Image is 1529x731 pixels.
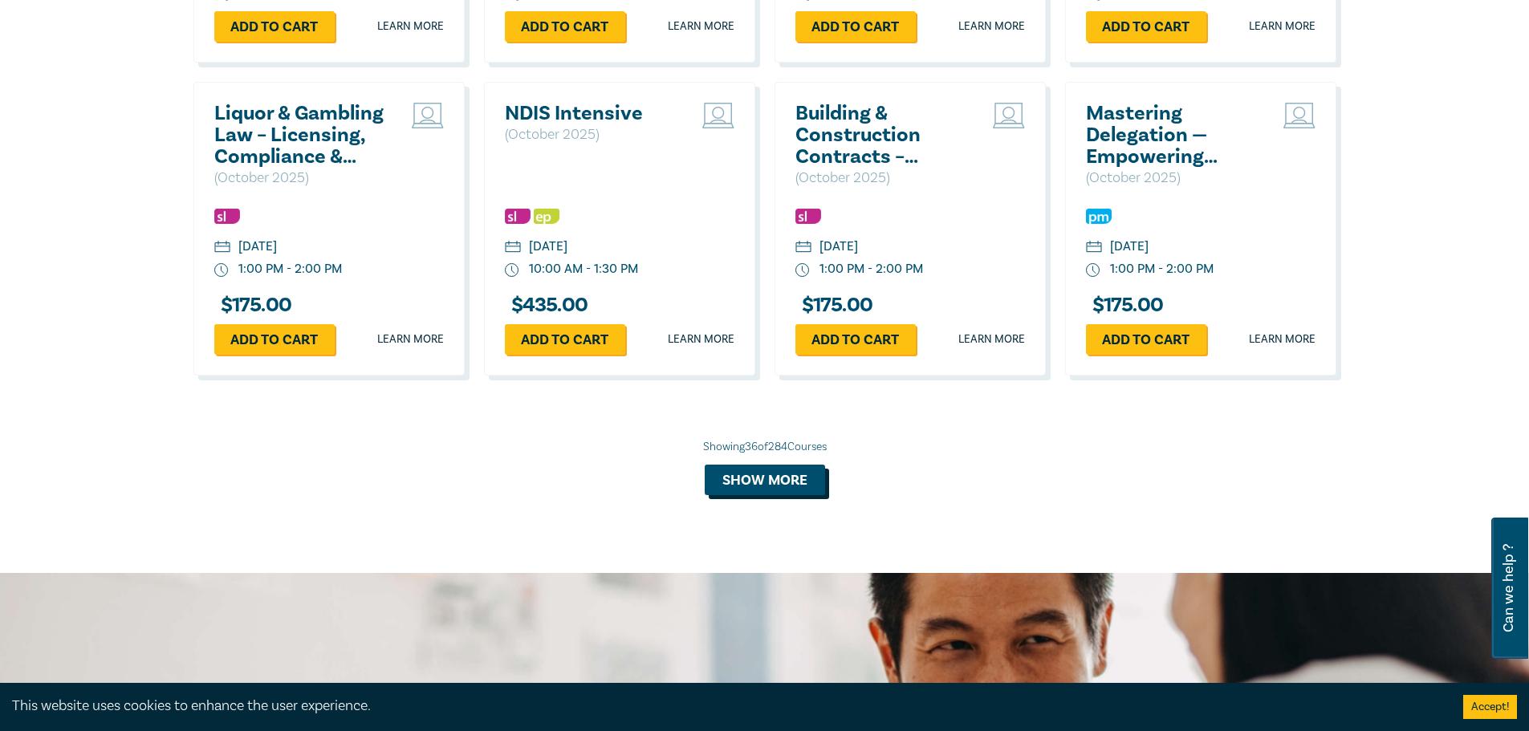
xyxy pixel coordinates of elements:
[795,324,916,355] a: Add to cart
[505,294,588,316] h3: $ 435.00
[1086,294,1164,316] h3: $ 175.00
[1086,241,1102,255] img: calendar
[795,168,968,189] p: ( October 2025 )
[1110,238,1149,256] div: [DATE]
[505,209,531,224] img: Substantive Law
[795,209,821,224] img: Substantive Law
[505,263,519,278] img: watch
[1283,103,1316,128] img: Live Stream
[795,294,873,316] h3: $ 175.00
[377,331,444,347] a: Learn more
[958,331,1025,347] a: Learn more
[668,18,734,35] a: Learn more
[1086,209,1112,224] img: Practice Management & Business Skills
[1086,168,1259,189] p: ( October 2025 )
[505,324,625,355] a: Add to cart
[705,465,825,495] button: Show more
[214,209,240,224] img: Substantive Law
[214,324,335,355] a: Add to cart
[1086,263,1100,278] img: watch
[193,439,1336,455] div: Showing 36 of 284 Courses
[214,294,292,316] h3: $ 175.00
[505,124,677,145] p: ( October 2025 )
[993,103,1025,128] img: Live Stream
[12,696,1439,717] div: This website uses cookies to enhance the user experience.
[214,168,387,189] p: ( October 2025 )
[412,103,444,128] img: Live Stream
[1249,331,1316,347] a: Learn more
[819,238,858,256] div: [DATE]
[214,241,230,255] img: calendar
[214,263,229,278] img: watch
[1249,18,1316,35] a: Learn more
[214,103,387,168] a: Liquor & Gambling Law – Licensing, Compliance & Regulations
[505,103,677,124] a: NDIS Intensive
[702,103,734,128] img: Live Stream
[505,11,625,42] a: Add to cart
[795,11,916,42] a: Add to cart
[1501,527,1516,649] span: Can we help ?
[1086,11,1206,42] a: Add to cart
[1086,324,1206,355] a: Add to cart
[534,209,559,224] img: Ethics & Professional Responsibility
[1463,695,1517,719] button: Accept cookies
[1086,103,1259,168] a: Mastering Delegation — Empowering Junior Lawyers for Success
[1110,260,1214,278] div: 1:00 PM - 2:00 PM
[795,103,968,168] a: Building & Construction Contracts – Contract Interpretation following Pafburn
[238,260,342,278] div: 1:00 PM - 2:00 PM
[795,241,811,255] img: calendar
[238,238,277,256] div: [DATE]
[529,260,638,278] div: 10:00 AM - 1:30 PM
[668,331,734,347] a: Learn more
[795,263,810,278] img: watch
[819,260,923,278] div: 1:00 PM - 2:00 PM
[529,238,567,256] div: [DATE]
[214,11,335,42] a: Add to cart
[958,18,1025,35] a: Learn more
[377,18,444,35] a: Learn more
[505,241,521,255] img: calendar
